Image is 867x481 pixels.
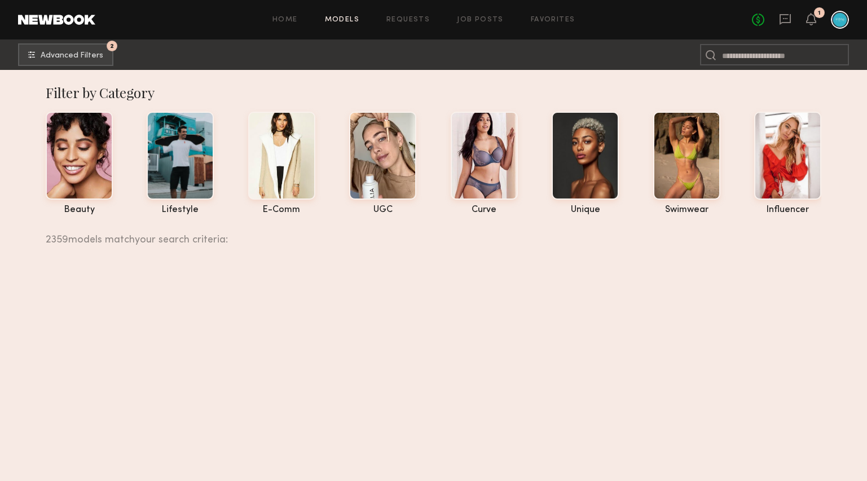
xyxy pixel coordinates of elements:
[531,16,575,24] a: Favorites
[349,205,416,215] div: UGC
[451,205,518,215] div: curve
[386,16,430,24] a: Requests
[552,205,619,215] div: unique
[754,205,821,215] div: influencer
[41,52,103,60] span: Advanced Filters
[248,205,315,215] div: e-comm
[653,205,720,215] div: swimwear
[46,83,821,102] div: Filter by Category
[272,16,298,24] a: Home
[457,16,504,24] a: Job Posts
[325,16,359,24] a: Models
[46,205,113,215] div: beauty
[110,43,114,48] span: 2
[818,10,821,16] div: 1
[147,205,214,215] div: lifestyle
[18,43,113,66] button: 2Advanced Filters
[46,222,812,245] div: 2359 models match your search criteria:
